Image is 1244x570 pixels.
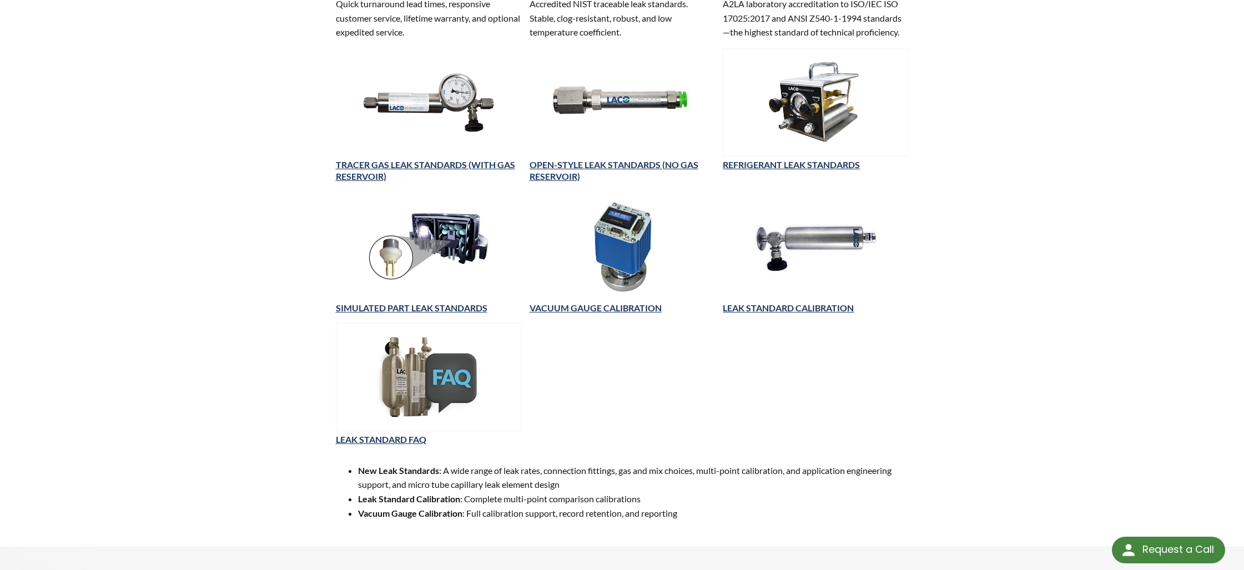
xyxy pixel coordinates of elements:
a: REFRIGERANT LEAK STANDARDS [723,159,860,170]
img: Refrigerant Leak Standard image [723,48,908,157]
li: : Full calibration support, record retention, and reporting [358,506,909,521]
a: LEAK STANDARD CALIBRATION [723,302,854,313]
li: : Complete multi-point comparison calibrations [358,492,909,506]
img: Vacuum Gauge Calibration image [530,191,715,300]
img: Leak Standard Calibration image [723,191,908,300]
a: OPEN-STYLE LEAK STANDARDS (NO GAS RESERVOIR) [530,159,698,181]
strong: Vacuum Gauge Calibration [358,508,462,518]
a: VACUUM GAUGE CALIBRATION [530,302,662,313]
li: : A wide range of leak rates, connection fittings, gas and mix choices, multi-point calibration, ... [358,463,909,492]
strong: New Leak Standards [358,465,439,476]
a: LEAK STANDARD FAQ [336,434,426,445]
img: FAQ image showing leak standard examples [336,323,521,431]
a: TRACER GAS LEAK STANDARDS (WITH GAS RESERVOIR) [336,159,515,181]
img: Open-Style Leak Standard [530,48,715,157]
strong: Leak Standard Calibration [358,493,460,504]
img: round button [1120,541,1137,559]
img: Calibrated Leak Standard with Gauge [336,48,521,157]
a: SIMULATED PART LEAK STANDARDS [336,302,487,313]
div: Request a Call [1142,537,1214,562]
img: Simulated Part Leak Standard image [336,191,521,300]
div: Request a Call [1112,537,1225,563]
